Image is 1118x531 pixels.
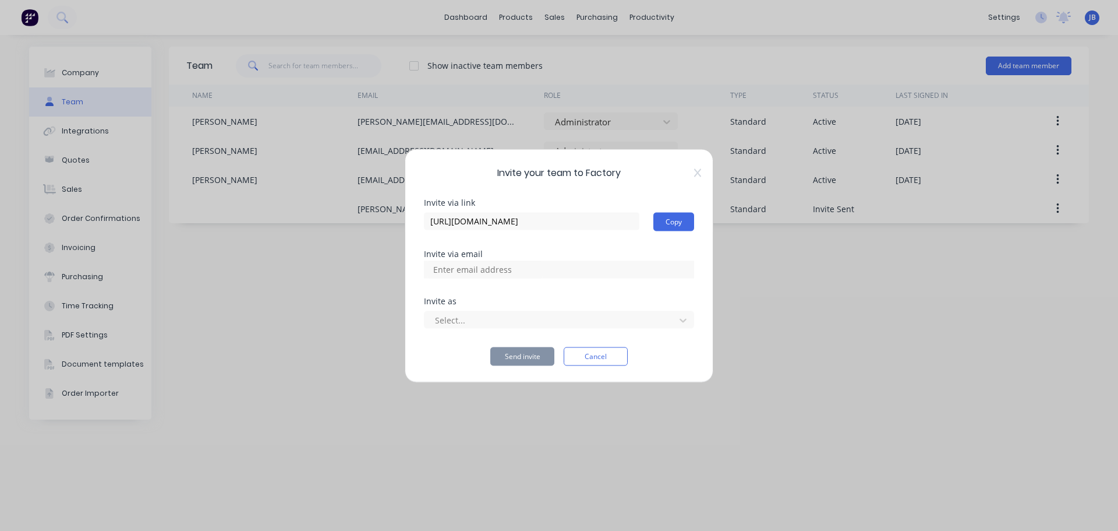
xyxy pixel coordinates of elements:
button: Send invite [490,347,554,365]
div: Invite via email [424,249,694,258]
div: Invite via link [424,198,694,206]
button: Copy [653,212,694,231]
span: Invite your team to Factory [424,166,694,180]
button: Cancel [564,347,628,365]
div: Invite as [424,297,694,305]
input: Enter email address [427,261,543,278]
